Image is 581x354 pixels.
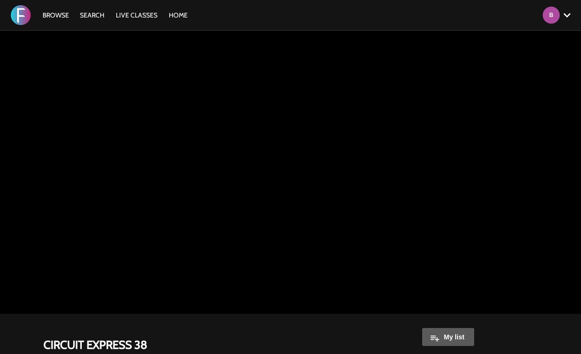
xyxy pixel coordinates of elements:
[75,11,109,19] a: Search
[11,5,31,25] img: FORMATION
[38,10,193,20] nav: Primary
[38,11,74,19] a: Browse
[422,328,475,346] button: My list
[164,11,192,19] a: HOME
[43,337,147,352] strong: CIRCUIT EXPRESS 38
[111,11,162,19] a: LIVE CLASSES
